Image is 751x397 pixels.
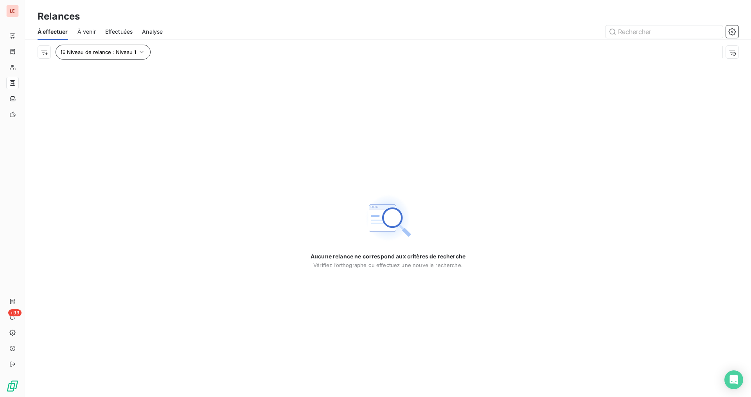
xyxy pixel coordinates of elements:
span: À venir [77,28,96,36]
button: Niveau de relance : Niveau 1 [56,45,151,60]
span: Niveau de relance : Niveau 1 [67,49,136,55]
span: Aucune relance ne correspond aux critères de recherche [311,253,465,260]
span: Analyse [142,28,163,36]
span: +99 [8,309,22,316]
div: LE [6,5,19,17]
input: Rechercher [605,25,723,38]
span: À effectuer [38,28,68,36]
img: Empty state [363,193,413,243]
span: Vérifiez l’orthographe ou effectuez une nouvelle recherche. [313,262,463,268]
h3: Relances [38,9,80,23]
div: Open Intercom Messenger [724,370,743,389]
img: Logo LeanPay [6,380,19,392]
span: Effectuées [105,28,133,36]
